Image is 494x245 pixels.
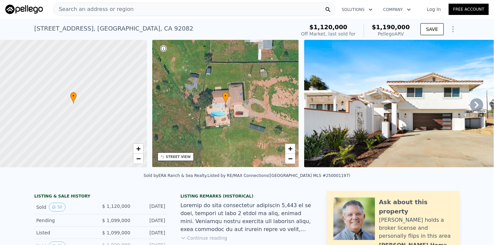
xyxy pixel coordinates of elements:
span: − [288,154,293,163]
div: Loremip do sita consectetur adipiscin 5,443 el se doei, tempori ut labo 2 etdol ma aliq, enimad m... [181,202,313,233]
span: + [288,144,293,153]
div: • [222,92,229,104]
div: Listing Remarks (Historical) [181,194,313,199]
div: • [70,92,77,104]
button: Solutions [336,4,378,16]
button: Show Options [446,23,460,36]
img: Pellego [5,5,43,14]
div: Pellego ARV [372,31,410,37]
span: $ 1,120,000 [102,204,130,209]
div: Sold [36,203,95,211]
span: • [70,93,77,99]
div: STREET VIEW [166,154,191,159]
div: Listed by RE/MAX Connections ([GEOGRAPHIC_DATA] MLS #250001197) [207,173,350,178]
span: • [222,93,229,99]
span: $1,190,000 [372,24,410,31]
a: Zoom out [285,154,295,164]
span: Search an address or region [54,5,134,13]
button: View historical data [49,203,65,211]
span: + [136,144,140,153]
a: Free Account [449,4,489,15]
a: Zoom out [133,154,143,164]
div: Listed [36,229,95,236]
button: Continue reading [181,235,227,241]
span: $1,120,000 [309,24,347,31]
a: Log In [419,6,449,13]
span: $ 1,099,000 [102,230,130,235]
div: Pending [36,217,95,224]
div: Ask about this property [379,198,453,216]
div: [PERSON_NAME] holds a broker license and personally flips in this area [379,216,453,240]
a: Zoom in [285,144,295,154]
div: [DATE] [136,217,165,224]
div: Off Market, last sold for [301,31,356,37]
button: Company [378,4,416,16]
span: − [136,154,140,163]
a: Zoom in [133,144,143,154]
div: [DATE] [136,203,165,211]
div: Sold by ERA Ranch & Sea Realty . [144,173,207,178]
span: $ 1,099,000 [102,218,130,223]
div: [DATE] [136,229,165,236]
button: SAVE [421,23,444,35]
div: [STREET_ADDRESS] , [GEOGRAPHIC_DATA] , CA 92082 [34,24,193,33]
div: LISTING & SALE HISTORY [34,194,167,200]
